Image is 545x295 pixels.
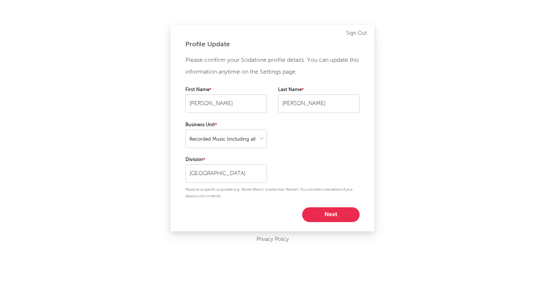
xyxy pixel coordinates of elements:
[346,29,367,38] a: Sign Out
[257,235,289,244] a: Privacy Policy
[278,94,360,113] input: Your last name
[185,40,360,49] div: Profile Update
[185,86,267,94] label: First Name
[185,54,360,78] p: Please confirm your Sodatone profile details. You can update this information anytime on the Sett...
[185,155,267,164] label: Division
[185,187,360,200] p: Please be as specific as possible (e.g. 'Warner Mexico' is better than 'Warner'). You can enter a...
[185,121,267,130] label: Business Unit
[185,164,267,183] input: Your division
[302,207,360,222] button: Next
[278,86,360,94] label: Last Name
[185,94,267,113] input: Your first name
